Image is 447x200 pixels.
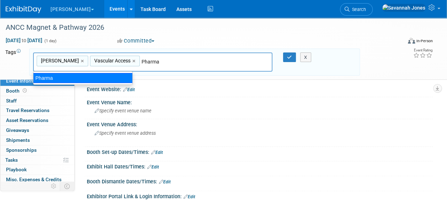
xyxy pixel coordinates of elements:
[95,130,156,136] span: Specify event venue address
[350,7,366,12] span: Search
[0,175,74,184] a: Misc. Expenses & Credits
[371,37,433,48] div: Event Format
[44,39,57,43] span: (1 day)
[300,52,311,62] button: X
[6,88,28,94] span: Booth
[151,150,163,155] a: Edit
[21,38,27,43] span: to
[413,49,432,52] div: Event Rating
[0,76,74,86] a: Event Information
[6,147,37,153] span: Sponsorships
[87,119,433,128] div: Event Venue Address:
[60,182,75,191] td: Toggle Event Tabs
[6,177,62,182] span: Misc. Expenses & Credits
[48,182,60,191] td: Personalize Event Tab Strip
[6,98,17,104] span: Staff
[81,57,85,65] a: ×
[6,117,48,123] span: Asset Reservations
[0,96,74,106] a: Staff
[33,73,133,83] div: Pharma
[0,135,74,145] a: Shipments
[3,21,396,34] div: ANCC Magnet & Pathway 2026
[6,137,30,143] span: Shipments
[87,161,433,171] div: Exhibit Hall Dates/Times:
[6,78,46,84] span: Event Information
[87,97,433,106] div: Event Venue Name:
[416,38,433,44] div: In-Person
[123,87,135,92] a: Edit
[183,194,195,199] a: Edit
[5,37,43,44] span: [DATE] [DATE]
[132,57,137,65] a: ×
[408,38,415,44] img: Format-Inperson.png
[0,165,74,174] a: Playbook
[39,57,79,64] span: [PERSON_NAME]
[93,57,131,64] span: Vascular Access
[115,37,157,45] button: Committed
[6,107,49,113] span: Travel Reservations
[5,49,23,76] td: Tags
[87,84,433,93] div: Event Website:
[0,145,74,155] a: Sponsorships
[0,106,74,115] a: Travel Reservations
[87,176,433,185] div: Booth Dismantle Dates/Times:
[6,6,41,13] img: ExhibitDay
[142,58,241,65] input: Type tag and hit enter
[6,167,27,172] span: Playbook
[0,126,74,135] a: Giveaways
[21,88,28,93] span: Booth not reserved yet
[159,179,171,184] a: Edit
[6,127,29,133] span: Giveaways
[0,86,74,96] a: Booth
[87,147,433,156] div: Booth Set-up Dates/Times:
[0,155,74,165] a: Tasks
[95,108,151,113] span: Specify event venue name
[5,157,18,163] span: Tasks
[147,165,159,170] a: Edit
[382,4,426,12] img: Savannah Jones
[340,3,373,16] a: Search
[0,116,74,125] a: Asset Reservations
